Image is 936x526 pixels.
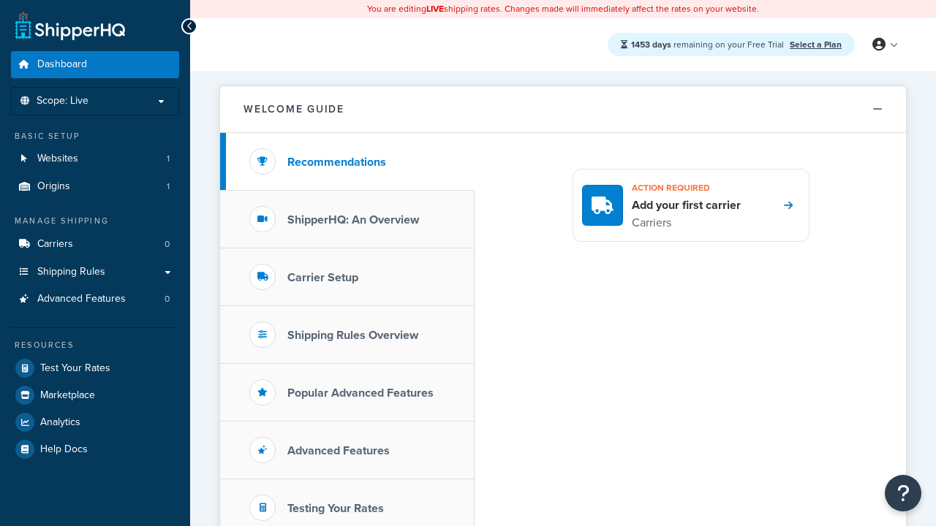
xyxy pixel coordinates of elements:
[11,339,179,351] div: Resources
[244,104,344,115] h2: Welcome Guide
[11,259,179,286] a: Shipping Rules
[885,475,921,511] button: Open Resource Center
[11,355,179,381] a: Test Your Rates
[632,213,741,232] p: Carriers
[37,238,73,251] span: Carriers
[40,362,110,375] span: Test Your Rates
[165,293,170,305] span: 0
[11,286,179,313] li: Advanced Features
[11,130,179,142] div: Basic Setup
[632,178,741,197] h3: Action required
[167,180,170,193] span: 1
[11,215,179,227] div: Manage Shipping
[37,58,87,71] span: Dashboard
[37,153,78,165] span: Websites
[167,153,170,165] span: 1
[11,382,179,408] a: Marketplace
[11,231,179,258] a: Carriers0
[37,95,88,107] span: Scope: Live
[11,145,179,172] a: Websites1
[287,271,358,284] h3: Carrier Setup
[631,38,786,51] span: remaining on your Free Trial
[287,444,390,457] h3: Advanced Features
[631,38,671,51] strong: 1453 days
[632,197,741,213] h4: Add your first carrier
[287,502,384,515] h3: Testing Your Rates
[11,409,179,435] a: Analytics
[11,231,179,258] li: Carriers
[37,293,126,305] span: Advanced Features
[11,436,179,462] a: Help Docs
[11,51,179,78] a: Dashboard
[220,86,906,133] button: Welcome Guide
[37,180,70,193] span: Origins
[37,266,105,278] span: Shipping Rules
[40,416,80,429] span: Analytics
[11,145,179,172] li: Websites
[40,389,95,402] span: Marketplace
[287,213,419,226] h3: ShipperHQ: An Overview
[11,286,179,313] a: Advanced Features0
[11,173,179,200] li: Origins
[426,2,444,15] b: LIVE
[287,329,418,342] h3: Shipping Rules Overview
[165,238,170,251] span: 0
[790,38,842,51] a: Select a Plan
[11,173,179,200] a: Origins1
[40,443,88,456] span: Help Docs
[287,386,434,400] h3: Popular Advanced Features
[287,156,386,169] h3: Recommendations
